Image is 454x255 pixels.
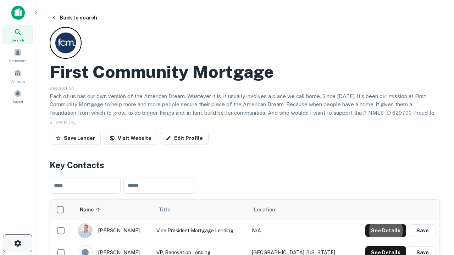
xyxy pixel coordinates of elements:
[11,78,25,84] span: Contacts
[78,223,92,238] img: 1520878720083
[2,87,33,106] a: Saved
[159,205,179,214] span: Title
[248,220,351,242] td: N/A
[50,132,101,144] button: Save Lender
[11,37,24,43] span: Search
[419,176,454,210] iframe: Chat Widget
[50,86,74,91] span: Description
[50,159,440,171] h4: Key Contacts
[50,62,274,82] h2: First Community Mortgage
[48,11,100,24] button: Back to search
[74,200,153,220] th: Name
[9,58,26,63] span: Borrowers
[2,46,33,65] a: Borrowers
[409,224,436,237] button: Save
[153,200,248,220] th: Title
[50,120,76,125] span: SHOW MORE
[365,224,406,237] button: See Details
[11,6,25,20] img: capitalize-icon.png
[254,205,275,214] span: Location
[2,66,33,85] a: Contacts
[2,25,33,44] a: Search
[13,99,23,104] span: Saved
[50,92,440,125] p: Each of us has our own version of the American Dream. Whatever it is, it usually involves a place...
[160,132,209,144] a: Edit Profile
[80,205,103,214] span: Name
[248,200,351,220] th: Location
[104,132,157,144] a: Visit Website
[153,220,248,242] td: Vice President Mortgage Lending
[78,223,149,238] div: [PERSON_NAME]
